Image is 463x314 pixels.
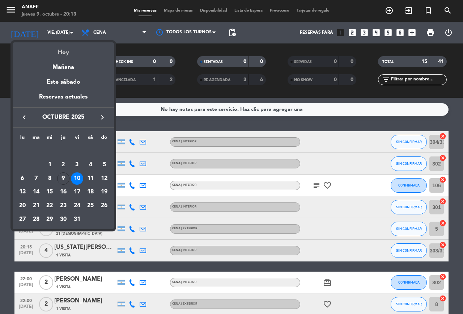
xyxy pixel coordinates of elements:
[71,200,83,212] div: 24
[30,172,42,185] div: 7
[43,133,56,145] th: miércoles
[29,213,43,226] td: 28 de octubre de 2025
[56,172,70,185] td: 9 de octubre de 2025
[97,133,111,145] th: domingo
[84,185,98,199] td: 18 de octubre de 2025
[98,172,110,185] div: 12
[16,172,29,185] div: 6
[16,200,29,212] div: 20
[96,113,109,122] button: keyboard_arrow_right
[43,199,56,213] td: 22 de octubre de 2025
[71,159,83,171] div: 3
[13,72,114,92] div: Este sábado
[70,199,84,213] td: 24 de octubre de 2025
[57,200,69,212] div: 23
[29,133,43,145] th: martes
[98,200,110,212] div: 26
[70,133,84,145] th: viernes
[30,200,42,212] div: 21
[71,186,83,198] div: 17
[56,158,70,172] td: 2 de octubre de 2025
[84,172,97,185] div: 11
[16,172,29,185] td: 6 de octubre de 2025
[43,213,56,226] div: 29
[98,186,110,198] div: 19
[29,172,43,185] td: 7 de octubre de 2025
[70,158,84,172] td: 3 de octubre de 2025
[84,172,98,185] td: 11 de octubre de 2025
[57,186,69,198] div: 16
[57,213,69,226] div: 30
[70,213,84,226] td: 31 de octubre de 2025
[43,159,56,171] div: 1
[43,172,56,185] td: 8 de octubre de 2025
[43,158,56,172] td: 1 de octubre de 2025
[84,133,98,145] th: sábado
[43,200,56,212] div: 22
[97,158,111,172] td: 5 de octubre de 2025
[16,199,29,213] td: 20 de octubre de 2025
[13,42,114,57] div: Hoy
[18,113,31,122] button: keyboard_arrow_left
[20,113,29,122] i: keyboard_arrow_left
[56,133,70,145] th: jueves
[70,185,84,199] td: 17 de octubre de 2025
[16,144,111,158] td: OCT.
[31,113,96,122] span: octubre 2025
[43,185,56,199] td: 15 de octubre de 2025
[16,213,29,226] td: 27 de octubre de 2025
[16,185,29,199] td: 13 de octubre de 2025
[43,172,56,185] div: 8
[29,199,43,213] td: 21 de octubre de 2025
[84,199,98,213] td: 25 de octubre de 2025
[56,213,70,226] td: 30 de octubre de 2025
[43,213,56,226] td: 29 de octubre de 2025
[43,186,56,198] div: 15
[57,159,69,171] div: 2
[70,172,84,185] td: 10 de octubre de 2025
[71,172,83,185] div: 10
[16,213,29,226] div: 27
[84,158,98,172] td: 4 de octubre de 2025
[13,57,114,72] div: Mañana
[30,213,42,226] div: 28
[84,200,97,212] div: 25
[56,185,70,199] td: 16 de octubre de 2025
[30,186,42,198] div: 14
[16,186,29,198] div: 13
[29,185,43,199] td: 14 de octubre de 2025
[84,186,97,198] div: 18
[97,172,111,185] td: 12 de octubre de 2025
[56,199,70,213] td: 23 de octubre de 2025
[98,113,107,122] i: keyboard_arrow_right
[13,92,114,107] div: Reservas actuales
[71,213,83,226] div: 31
[57,172,69,185] div: 9
[97,185,111,199] td: 19 de octubre de 2025
[97,199,111,213] td: 26 de octubre de 2025
[16,133,29,145] th: lunes
[84,159,97,171] div: 4
[98,159,110,171] div: 5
